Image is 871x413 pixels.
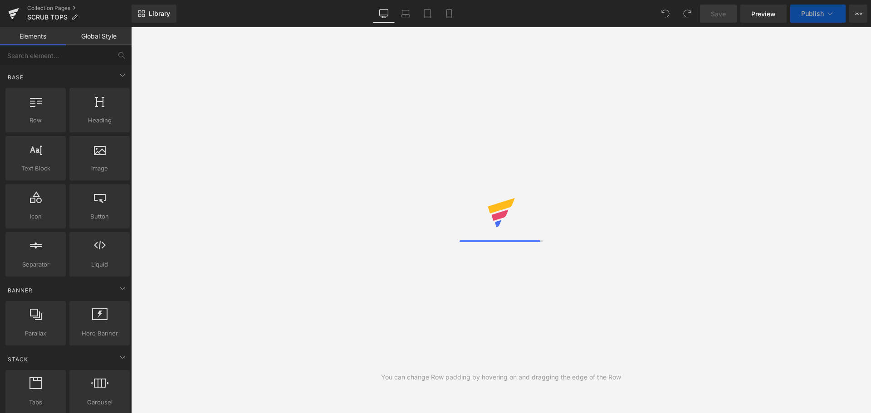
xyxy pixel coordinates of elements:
span: Banner [7,286,34,295]
span: Row [8,116,63,125]
span: Separator [8,260,63,269]
button: Undo [656,5,675,23]
a: Desktop [373,5,395,23]
a: Laptop [395,5,416,23]
span: Icon [8,212,63,221]
span: Hero Banner [72,329,127,338]
span: Image [72,164,127,173]
button: Redo [678,5,696,23]
div: You can change Row padding by hovering on and dragging the edge of the Row [381,372,621,382]
span: Stack [7,355,29,364]
span: Parallax [8,329,63,338]
a: Collection Pages [27,5,132,12]
span: Liquid [72,260,127,269]
span: Save [711,9,726,19]
span: Button [72,212,127,221]
span: Preview [751,9,776,19]
span: Text Block [8,164,63,173]
a: New Library [132,5,176,23]
a: Mobile [438,5,460,23]
a: Global Style [66,27,132,45]
span: SCRUB TOPS [27,14,68,21]
a: Tablet [416,5,438,23]
button: Publish [790,5,846,23]
span: Heading [72,116,127,125]
span: Library [149,10,170,18]
span: Base [7,73,24,82]
button: More [849,5,867,23]
span: Carousel [72,398,127,407]
a: Preview [740,5,787,23]
span: Tabs [8,398,63,407]
span: Publish [801,10,824,17]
